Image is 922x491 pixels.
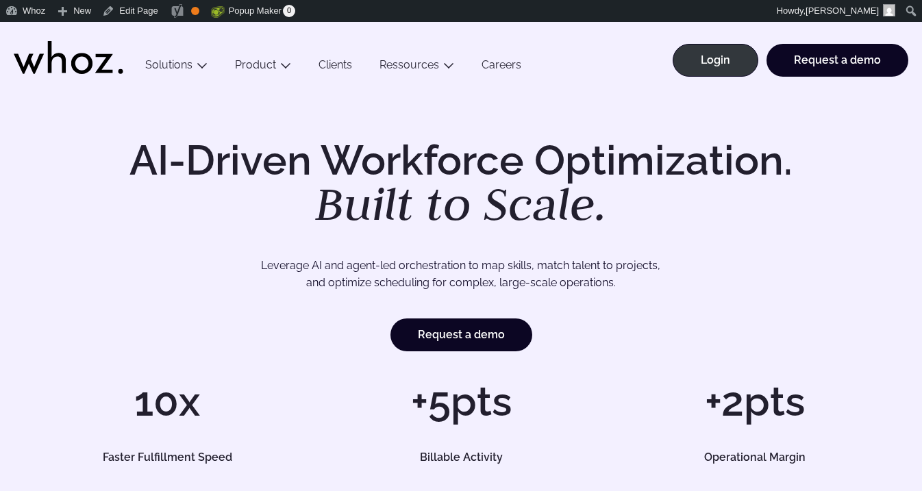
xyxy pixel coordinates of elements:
iframe: Chatbot [832,401,903,472]
h5: Faster Fulfillment Speed [41,452,293,463]
button: Ressources [366,58,468,77]
a: Careers [468,58,535,77]
h1: 10x [27,381,308,422]
h5: Operational Margin [629,452,881,463]
em: Built to Scale. [315,173,607,234]
button: Solutions [132,58,221,77]
a: Login [673,44,758,77]
div: OK [191,7,199,15]
span: [PERSON_NAME] [806,5,879,16]
a: Ressources [379,58,439,71]
div: Main [132,22,908,90]
button: Product [221,58,305,77]
h5: Billable Activity [335,452,587,463]
a: Clients [305,58,366,77]
a: Product [235,58,276,71]
h1: +2pts [614,381,895,422]
span: 0 [283,5,295,17]
h1: AI-Driven Workforce Optimization. [110,140,812,227]
h1: +5pts [321,381,601,422]
a: Request a demo [767,44,908,77]
a: Request a demo [390,318,532,351]
p: Leverage AI and agent-led orchestration to map skills, match talent to projects, and optimize sch... [71,257,851,292]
